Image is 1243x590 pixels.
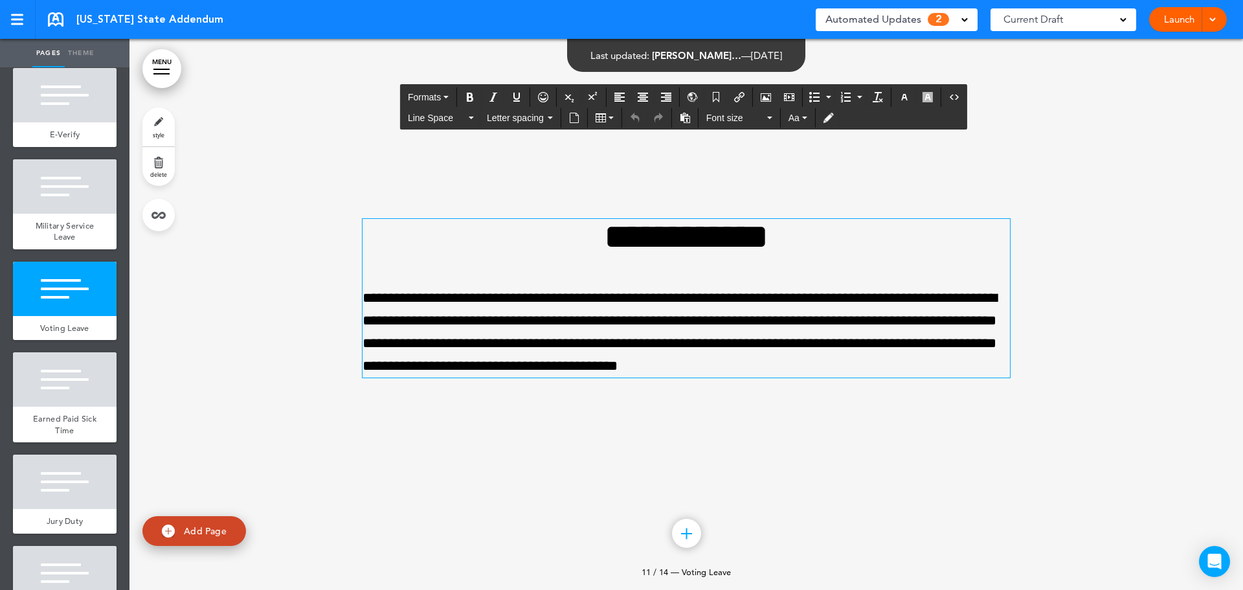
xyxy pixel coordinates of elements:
span: Earned Paid Sick Time [33,413,96,436]
a: Jury Duty [13,509,117,534]
div: Paste as text [674,108,696,128]
span: Formats [408,92,441,102]
div: Bullet list [805,87,834,107]
div: Underline [506,87,528,107]
span: — [671,567,679,577]
div: Open Intercom Messenger [1199,546,1230,577]
div: Insert document [563,108,585,128]
div: — [590,51,782,60]
div: Italic [482,87,504,107]
span: Automated Updates [825,10,921,28]
a: Add Page [142,516,246,547]
a: E-Verify [13,122,117,147]
span: [US_STATE] State Addendum [76,12,223,27]
div: Bold [459,87,481,107]
div: Align center [632,87,654,107]
span: [DATE] [751,49,782,62]
span: Jury Duty [47,516,84,527]
span: delete [150,170,167,178]
div: Anchor [705,87,727,107]
span: Font size [706,111,765,124]
div: Clear formatting [867,87,889,107]
div: Redo [647,108,669,128]
a: Pages [32,39,65,67]
span: 11 / 14 [642,567,668,577]
div: Insert/edit airmason link [728,87,750,107]
img: add.svg [162,525,175,538]
div: Insert/edit media [778,87,800,107]
a: Launch [1159,7,1200,32]
div: Insert/Edit global anchor link [682,87,704,107]
span: Military Service Leave [36,220,95,243]
a: MENU [142,49,181,88]
span: Voting Leave [40,323,89,334]
div: Numbered list [836,87,866,107]
div: Airmason image [755,87,777,107]
span: Aa [789,113,800,123]
span: Voting Leave [682,567,731,577]
span: Last updated: [590,49,649,62]
span: Letter spacing [487,111,545,124]
a: Military Service Leave [13,214,117,249]
span: [PERSON_NAME]… [652,49,741,62]
span: style [153,131,164,139]
div: Superscript [582,87,604,107]
a: Voting Leave [13,316,117,341]
div: Toggle Tracking Changes [818,108,840,128]
span: Line Space [408,111,466,124]
a: delete [142,147,175,186]
span: Add Page [184,525,227,537]
span: Current Draft [1003,10,1063,28]
div: Undo [624,108,646,128]
div: Source code [943,87,965,107]
div: Align left [609,87,631,107]
a: Earned Paid Sick Time [13,407,117,442]
a: Theme [65,39,97,67]
a: style [142,108,175,146]
div: Subscript [559,87,581,107]
div: Align right [655,87,677,107]
span: 2 [928,13,949,26]
span: E-Verify [50,129,80,140]
div: Table [590,108,620,128]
